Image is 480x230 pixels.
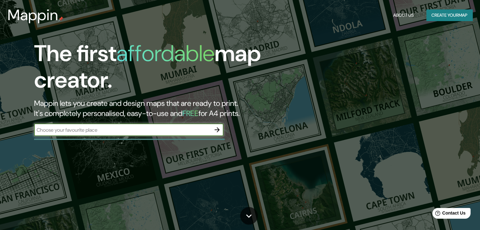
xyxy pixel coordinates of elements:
[424,205,473,223] iframe: Help widget launcher
[391,9,416,21] button: About Us
[34,98,274,118] h2: Mappin lets you create and design maps that are ready to print. It's completely personalised, eas...
[116,39,215,68] h1: affordable
[58,16,63,21] img: mappin-pin
[8,6,58,24] h3: Mappin
[34,126,211,134] input: Choose your favourite place
[34,40,274,98] h1: The first map creator.
[182,108,199,118] h5: FREE
[426,9,472,21] button: Create yourmap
